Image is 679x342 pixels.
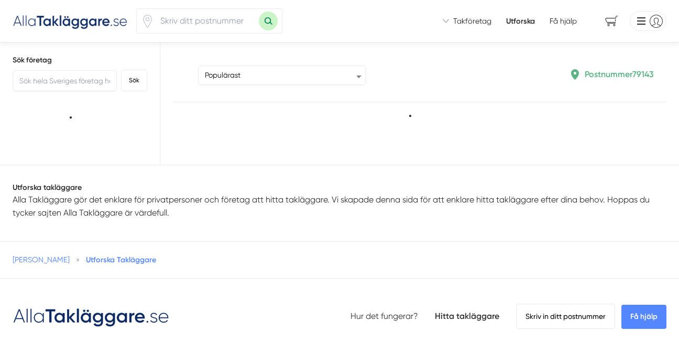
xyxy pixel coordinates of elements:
[121,70,147,91] button: Sök
[86,255,156,264] a: Utforska Takläggare
[13,254,666,265] nav: Breadcrumb
[516,304,615,329] span: Skriv in ditt postnummer
[351,311,418,321] a: Hur det fungerar?
[141,15,154,28] span: Klicka för att använda din position.
[76,254,80,265] span: »
[550,16,577,26] span: Få hjälp
[154,9,259,33] input: Skriv ditt postnummer
[453,16,491,26] span: Takföretag
[598,12,626,30] span: navigation-cart
[141,15,154,28] svg: Pin / Karta
[13,255,70,264] a: [PERSON_NAME]
[506,16,535,26] a: Utforska
[259,12,278,30] button: Sök med postnummer
[13,193,666,220] p: Alla Takläggare gör det enklare för privatpersoner och företag att hitta takläggare. Vi skapade d...
[13,55,147,66] h5: Sök företag
[13,182,666,193] h1: Utforska takläggare
[13,70,117,91] input: Sök hela Sveriges företag här...
[435,311,499,321] a: Hitta takläggare
[13,304,170,328] img: Logotyp Alla Takläggare
[13,12,128,29] img: Alla Takläggare
[585,68,654,81] p: Postnummer 79143
[621,305,666,329] span: Få hjälp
